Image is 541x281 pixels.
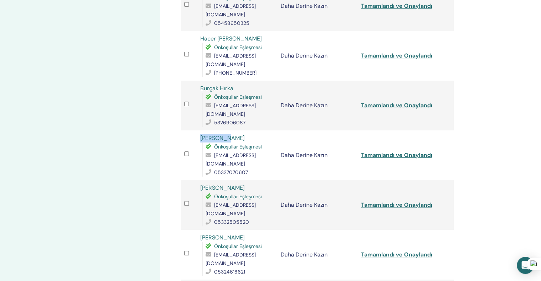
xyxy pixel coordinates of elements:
font: 05332505520 [214,219,249,225]
font: Önkoşullar Eşleşmesi [214,44,262,50]
font: Daha Derine Kazın [281,2,328,10]
font: [EMAIL_ADDRESS][DOMAIN_NAME] [206,102,256,117]
font: Daha Derine Kazın [281,52,328,59]
font: Önkoşullar Eşleşmesi [214,144,262,150]
font: Daha Derine Kazın [281,151,328,159]
a: Tamamlandı ve Onaylandı [361,2,432,10]
font: Daha Derine Kazın [281,251,328,258]
font: 05337070607 [214,169,248,175]
a: [PERSON_NAME] [200,234,245,241]
font: [PHONE_NUMBER] [214,70,256,76]
font: [EMAIL_ADDRESS][DOMAIN_NAME] [206,202,256,217]
font: 05324618621 [214,269,245,275]
a: [PERSON_NAME] [200,184,245,191]
font: Önkoşullar Eşleşmesi [214,94,262,100]
a: Burçak Hırka [200,85,233,92]
font: 5326906087 [214,119,245,126]
font: Daha Derine Kazın [281,102,328,109]
a: [PERSON_NAME] [200,134,245,142]
font: [EMAIL_ADDRESS][DOMAIN_NAME] [206,53,256,67]
div: Intercom Messenger'ı açın [517,257,534,274]
a: Tamamlandı ve Onaylandı [361,52,432,59]
a: Tamamlandı ve Onaylandı [361,102,432,109]
font: [EMAIL_ADDRESS][DOMAIN_NAME] [206,252,256,266]
a: Tamamlandı ve Onaylandı [361,201,432,209]
font: Önkoşullar Eşleşmesi [214,243,262,249]
font: [EMAIL_ADDRESS][DOMAIN_NAME] [206,152,256,167]
font: Daha Derine Kazın [281,201,328,209]
font: 05458650325 [214,20,249,26]
a: Tamamlandı ve Onaylandı [361,251,432,258]
font: Önkoşullar Eşleşmesi [214,193,262,200]
font: [EMAIL_ADDRESS][DOMAIN_NAME] [206,3,256,18]
a: Tamamlandı ve Onaylandı [361,151,432,159]
a: Hacer [PERSON_NAME] [200,35,262,42]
